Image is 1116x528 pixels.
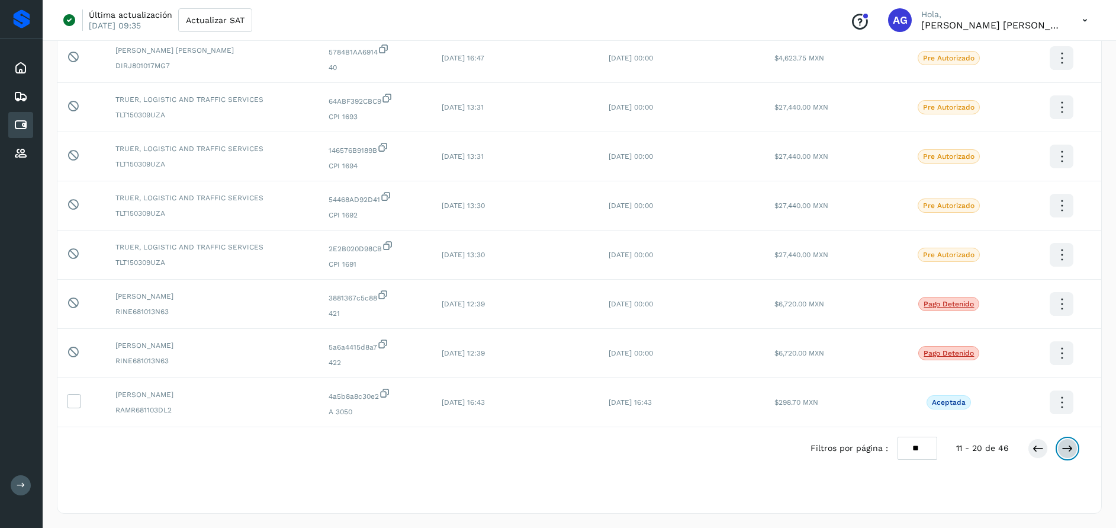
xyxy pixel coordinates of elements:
span: 422 [329,357,423,368]
span: TRUER, LOGISTIC AND TRAFFIC SERVICES [115,193,310,203]
span: A 3050 [329,407,423,417]
span: [PERSON_NAME] [PERSON_NAME] [115,45,310,56]
span: [DATE] 00:00 [609,251,653,259]
span: 54468AD92D41 [329,191,423,205]
span: $298.70 MXN [774,398,818,407]
span: [DATE] 13:31 [442,152,484,161]
span: 11 - 20 de 46 [956,442,1009,455]
span: [DATE] 16:43 [442,398,485,407]
span: TLT150309UZA [115,110,310,120]
span: TRUER, LOGISTIC AND TRAFFIC SERVICES [115,242,310,252]
span: [DATE] 12:39 [442,300,485,308]
span: CPI 1694 [329,161,423,171]
span: TLT150309UZA [115,159,310,169]
button: Actualizar SAT [178,8,252,32]
span: $27,440.00 MXN [774,201,828,210]
span: CPI 1691 [329,259,423,270]
span: $27,440.00 MXN [774,103,828,111]
span: [DATE] 16:47 [442,54,484,62]
p: [DATE] 09:35 [89,20,141,31]
p: Última actualización [89,9,172,20]
p: Pago detenido [924,300,974,308]
span: CPI 1692 [329,210,423,220]
p: Pre Autorizado [923,251,975,259]
p: Hola, [921,9,1063,20]
span: RAMR681103DL2 [115,405,310,415]
span: 4a5b8a8c30e2 [329,388,423,402]
span: [DATE] 00:00 [609,349,653,357]
span: [DATE] 16:43 [609,398,652,407]
span: CPI 1693 [329,111,423,122]
div: Proveedores [8,140,33,167]
p: Pre Autorizado [923,201,975,210]
span: [DATE] 00:00 [609,103,653,111]
p: Pre Autorizado [923,103,975,111]
span: [DATE] 13:30 [442,201,485,210]
span: 64ABF392CBC9 [329,92,423,107]
span: RINE681013N63 [115,306,310,317]
div: Inicio [8,55,33,81]
span: [PERSON_NAME] [115,340,310,351]
span: 2E2B020D98CB [329,240,423,254]
span: $27,440.00 MXN [774,251,828,259]
p: Pre Autorizado [923,54,975,62]
span: 421 [329,308,423,319]
span: RINE681013N63 [115,356,310,366]
span: [DATE] 00:00 [609,54,653,62]
span: TLT150309UZA [115,208,310,219]
div: Embarques [8,84,33,110]
span: TLT150309UZA [115,257,310,268]
span: $27,440.00 MXN [774,152,828,161]
p: Abigail Gonzalez Leon [921,20,1063,31]
span: Filtros por página : [811,442,888,455]
span: DIRJ801017MG7 [115,60,310,71]
p: Pago detenido [924,349,974,357]
span: 40 [329,62,423,73]
span: $4,623.75 MXN [774,54,824,62]
span: [DATE] 00:00 [609,201,653,210]
span: [DATE] 13:30 [442,251,485,259]
span: [DATE] 00:00 [609,300,653,308]
span: 5a6a4415d8a7 [329,338,423,353]
span: [DATE] 12:39 [442,349,485,357]
span: 146576B9189B [329,142,423,156]
span: TRUER, LOGISTIC AND TRAFFIC SERVICES [115,94,310,105]
div: Cuentas por pagar [8,112,33,138]
span: [DATE] 00:00 [609,152,653,161]
span: TRUER, LOGISTIC AND TRAFFIC SERVICES [115,143,310,154]
span: $6,720.00 MXN [774,300,824,308]
span: [DATE] 13:31 [442,103,484,111]
span: 3881367c5c88 [329,289,423,303]
p: Aceptada [932,398,966,407]
span: [PERSON_NAME] [115,291,310,302]
p: Pre Autorizado [923,152,975,161]
span: Actualizar SAT [186,16,245,24]
span: 5784B1AA6914 [329,43,423,57]
span: $6,720.00 MXN [774,349,824,357]
span: [PERSON_NAME] [115,389,310,400]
